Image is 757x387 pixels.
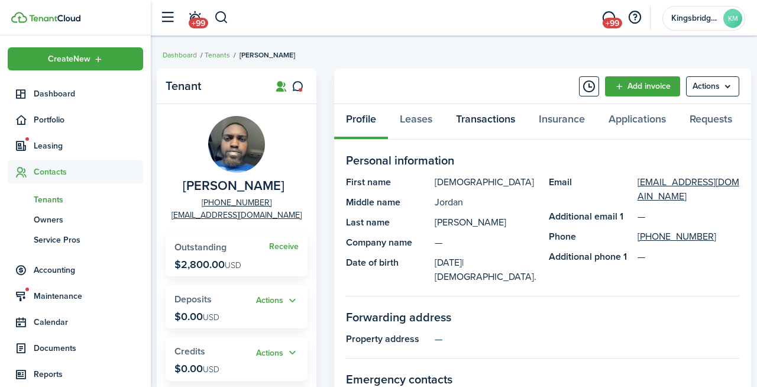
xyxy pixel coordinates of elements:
[579,76,599,96] button: Timeline
[549,250,632,264] panel-main-title: Additional phone 1
[549,209,632,224] panel-main-title: Additional email 1
[174,363,219,375] p: $0.00
[435,256,537,284] panel-main-description: [DATE]
[34,88,143,100] span: Dashboard
[174,259,241,270] p: $2,800.00
[174,311,219,322] p: $0.00
[638,230,716,244] a: [PHONE_NUMBER]
[48,55,90,63] span: Create New
[435,195,537,209] panel-main-description: Jordan
[256,294,299,308] button: Open menu
[597,3,620,33] a: Messaging
[34,193,143,206] span: Tenants
[256,346,299,360] button: Open menu
[34,342,143,354] span: Documents
[444,104,527,140] a: Transactions
[625,8,645,28] button: Open resource center
[603,18,622,28] span: +99
[388,104,444,140] a: Leases
[183,3,206,33] a: Notifications
[346,195,429,209] panel-main-title: Middle name
[156,7,179,29] button: Open sidebar
[202,196,271,209] a: [PHONE_NUMBER]
[686,76,739,96] button: Open menu
[671,14,719,22] span: Kingsbridge Management Inc
[34,140,143,152] span: Leasing
[346,215,429,230] panel-main-title: Last name
[29,15,80,22] img: TenantCloud
[346,175,429,189] panel-main-title: First name
[256,294,299,308] button: Actions
[435,332,739,346] panel-main-description: —
[346,332,429,346] panel-main-title: Property address
[172,209,302,221] a: [EMAIL_ADDRESS][DOMAIN_NAME]
[435,256,536,283] span: | [DEMOGRAPHIC_DATA].
[34,316,143,328] span: Calendar
[269,242,299,251] a: Receive
[527,104,597,140] a: Insurance
[638,175,740,204] a: [EMAIL_ADDRESS][DOMAIN_NAME]
[11,12,27,23] img: TenantCloud
[214,8,229,28] button: Search
[225,259,241,272] span: USD
[208,116,265,173] img: Isaiah Butler
[174,344,205,358] span: Credits
[34,234,143,246] span: Service Pros
[346,308,739,326] panel-main-section-title: Forwarding address
[605,76,680,96] a: Add invoice
[34,214,143,226] span: Owners
[8,47,143,70] button: Open menu
[435,236,537,250] panel-main-description: —
[8,82,143,105] a: Dashboard
[174,240,227,254] span: Outstanding
[723,9,742,28] avatar-text: KM
[549,175,632,204] panel-main-title: Email
[205,50,230,60] a: Tenants
[8,209,143,230] a: Owners
[203,311,219,324] span: USD
[346,256,429,284] panel-main-title: Date of birth
[8,230,143,250] a: Service Pros
[8,189,143,209] a: Tenants
[678,104,744,140] a: Requests
[256,346,299,360] button: Actions
[435,175,537,189] panel-main-description: [DEMOGRAPHIC_DATA]
[189,18,208,28] span: +99
[34,114,143,126] span: Portfolio
[203,363,219,376] span: USD
[549,230,632,244] panel-main-title: Phone
[174,292,212,306] span: Deposits
[346,151,739,169] panel-main-section-title: Personal information
[686,76,739,96] menu-btn: Actions
[166,79,260,93] panel-main-title: Tenant
[183,179,284,193] span: Isaiah Butler
[34,264,143,276] span: Accounting
[163,50,197,60] a: Dashboard
[435,215,537,230] panel-main-description: [PERSON_NAME]
[346,236,429,250] panel-main-title: Company name
[240,50,295,60] span: [PERSON_NAME]
[8,363,143,386] a: Reports
[34,368,143,380] span: Reports
[34,166,143,178] span: Contacts
[34,290,143,302] span: Maintenance
[597,104,678,140] a: Applications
